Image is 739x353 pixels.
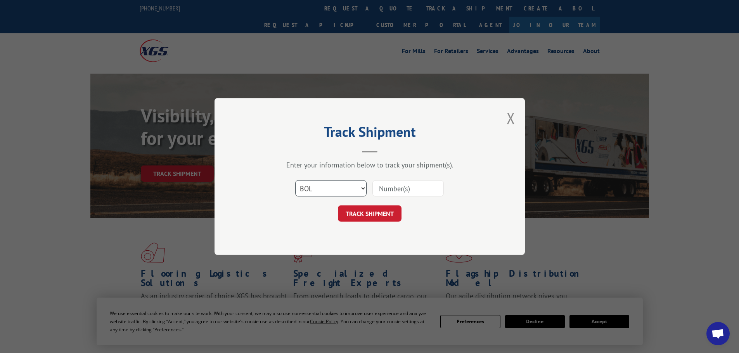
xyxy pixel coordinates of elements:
h2: Track Shipment [253,126,486,141]
input: Number(s) [372,180,444,196]
div: Open chat [706,322,730,345]
button: TRACK SHIPMENT [338,205,402,222]
div: Enter your information below to track your shipment(s). [253,160,486,169]
button: Close modal [507,108,515,128]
